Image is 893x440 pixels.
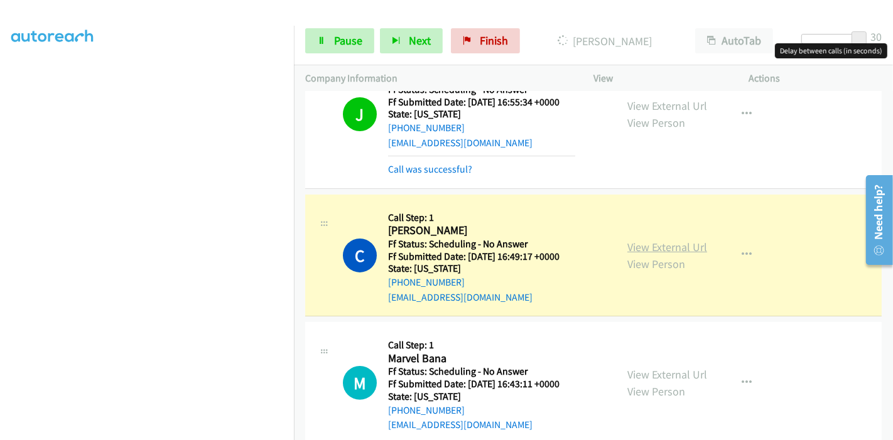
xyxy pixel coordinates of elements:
[388,276,465,288] a: [PHONE_NUMBER]
[388,96,575,109] h5: Ff Submitted Date: [DATE] 16:55:34 +0000
[627,257,685,271] a: View Person
[775,43,887,58] div: Delay between calls (in seconds)
[343,366,377,400] div: The call is yet to be attempted
[409,33,431,48] span: Next
[593,71,727,86] p: View
[537,33,673,50] p: [PERSON_NAME]
[388,163,472,175] a: Call was successful?
[695,28,773,53] button: AutoTab
[343,239,377,272] h1: C
[388,137,533,149] a: [EMAIL_ADDRESS][DOMAIN_NAME]
[388,250,575,263] h5: Ff Submitted Date: [DATE] 16:49:17 +0000
[870,28,882,45] div: 30
[343,97,377,131] h1: J
[388,262,575,275] h5: State: [US_STATE]
[388,223,575,238] h2: [PERSON_NAME]
[480,33,508,48] span: Finish
[627,99,707,113] a: View External Url
[388,212,575,224] h5: Call Step: 1
[388,108,575,121] h5: State: [US_STATE]
[388,378,575,390] h5: Ff Submitted Date: [DATE] 16:43:11 +0000
[627,367,707,382] a: View External Url
[305,28,374,53] a: Pause
[388,291,533,303] a: [EMAIL_ADDRESS][DOMAIN_NAME]
[451,28,520,53] a: Finish
[388,365,575,378] h5: Ff Status: Scheduling - No Answer
[334,33,362,48] span: Pause
[388,351,575,366] h2: Marvel Bana
[388,390,575,403] h5: State: [US_STATE]
[627,384,685,399] a: View Person
[305,71,571,86] p: Company Information
[388,419,533,431] a: [EMAIL_ADDRESS][DOMAIN_NAME]
[627,240,707,254] a: View External Url
[343,366,377,400] h1: M
[388,404,465,416] a: [PHONE_NUMBER]
[388,238,575,250] h5: Ff Status: Scheduling - No Answer
[627,115,685,130] a: View Person
[388,122,465,134] a: [PHONE_NUMBER]
[388,339,575,351] h5: Call Step: 1
[380,28,443,53] button: Next
[857,170,893,270] iframe: Resource Center
[749,71,882,86] p: Actions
